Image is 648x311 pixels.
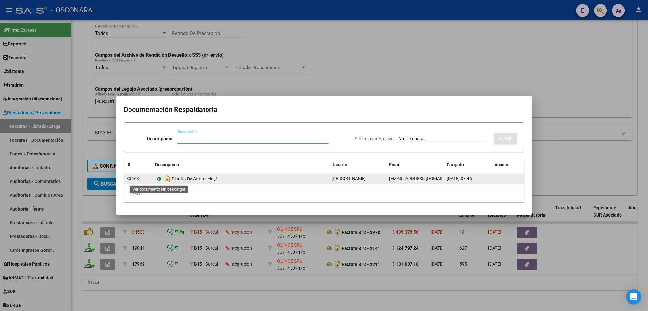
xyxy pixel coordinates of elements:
[153,158,329,172] datatable-header-cell: Descripción
[499,136,512,142] span: SUBIR
[155,162,179,167] span: Descripción
[444,158,492,172] datatable-header-cell: Cargado
[492,158,524,172] datatable-header-cell: Accion
[447,176,472,181] span: [DATE] 08:46
[127,176,139,181] span: 33463
[389,176,460,181] span: [EMAIL_ADDRESS][DOMAIN_NAME]
[355,136,394,141] span: Seleccionar Archivo
[147,135,172,142] p: Descripción
[332,162,347,167] span: Usuario
[127,162,131,167] span: ID
[124,104,524,116] h2: Documentación Respaldatoria
[447,162,464,167] span: Cargado
[124,158,153,172] datatable-header-cell: ID
[329,158,387,172] datatable-header-cell: Usuario
[389,162,401,167] span: Email
[494,133,518,145] button: SUBIR
[332,176,366,181] span: [PERSON_NAME]
[387,158,444,172] datatable-header-cell: Email
[155,174,327,184] div: Planilla De Asistencia_1
[626,289,642,305] div: Open Intercom Messenger
[164,174,172,184] i: Descargar documento
[495,162,509,167] span: Accion
[124,186,524,202] div: 1 total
